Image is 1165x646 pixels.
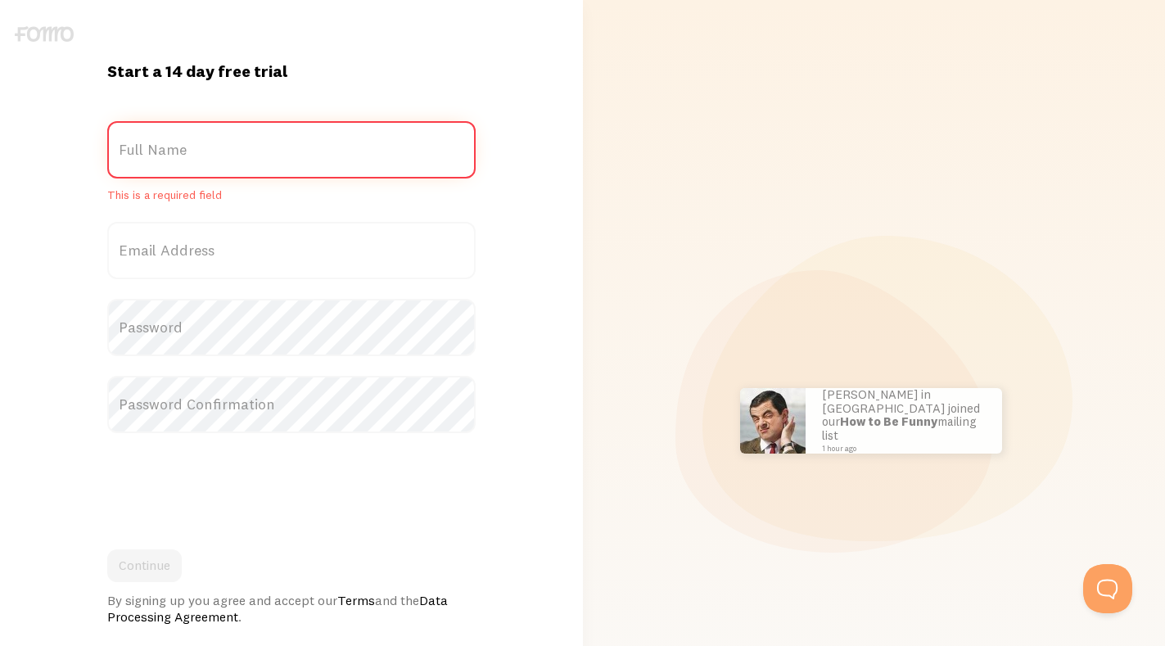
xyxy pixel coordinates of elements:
[107,121,476,178] label: Full Name
[337,592,375,608] a: Terms
[107,188,476,203] span: This is a required field
[107,592,448,625] a: Data Processing Agreement
[107,222,476,279] label: Email Address
[107,453,356,517] iframe: reCAPTCHA
[15,26,74,42] img: fomo-logo-gray-b99e0e8ada9f9040e2984d0d95b3b12da0074ffd48d1e5cb62ac37fc77b0b268.svg
[107,376,476,433] label: Password Confirmation
[107,299,476,356] label: Password
[107,592,476,625] div: By signing up you agree and accept our and the .
[1083,564,1132,613] iframe: Help Scout Beacon - Open
[107,61,476,82] h1: Start a 14 day free trial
